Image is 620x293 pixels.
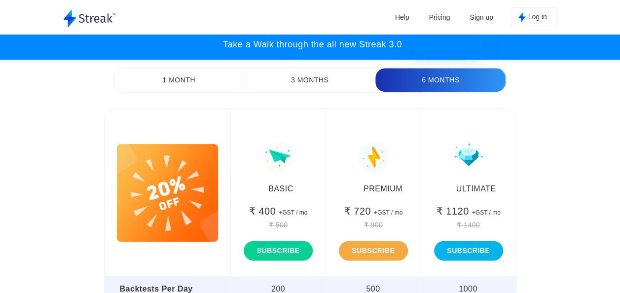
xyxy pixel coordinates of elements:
[450,179,487,199] div: ULTIMATE
[374,209,402,216] div: +GST / mo
[358,141,389,173] img: img
[269,221,288,229] div: ₹ 500
[244,241,313,260] button: SUBSCRIBE
[117,144,218,242] img: discount_img
[262,141,294,173] img: img
[518,12,526,22] img: kite_logo
[245,68,375,92] button: 3 Months
[364,221,383,229] div: ₹ 900
[375,68,506,92] button: 6 Months
[465,10,498,25] a: Sign up
[457,221,480,229] div: ₹ 1400
[249,205,276,217] div: ₹ 400
[358,179,389,199] div: PREMIUM
[114,68,244,92] button: 1 Month
[528,13,547,22] span: Log in
[434,241,503,260] button: SUBSCRIBE
[511,7,557,26] button: Log in
[437,205,469,217] div: ₹ 1120
[390,10,414,25] a: Help
[472,209,501,216] div: +GST / mo
[409,38,483,51] button: WATCH NOW
[339,241,408,260] button: SUBSCRIBE
[344,205,371,217] div: ₹ 720
[213,39,402,50] p: Take a Walk through the all new Streak 3.0
[64,10,116,27] img: logo
[262,179,294,199] div: BASIC
[424,10,455,25] a: Pricing
[450,136,487,173] img: img
[279,209,307,216] div: +GST / mo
